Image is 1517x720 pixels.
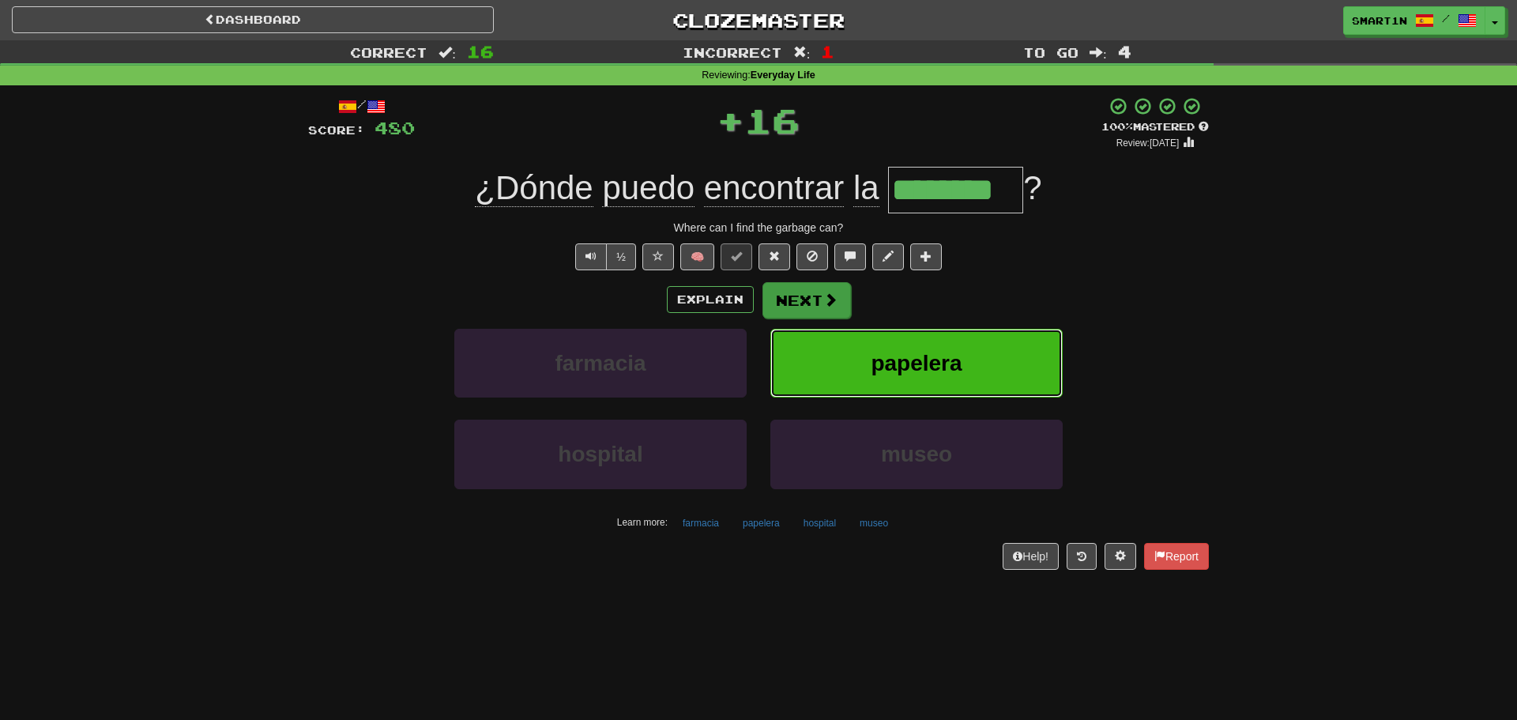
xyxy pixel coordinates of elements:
[721,243,752,270] button: Set this sentence to 100% Mastered (alt+m)
[881,442,952,466] span: museo
[795,511,845,535] button: hospital
[375,118,415,138] span: 480
[602,169,695,207] span: puedo
[12,6,494,33] a: Dashboard
[308,123,365,137] span: Score:
[834,243,866,270] button: Discuss sentence (alt+u)
[1003,543,1059,570] button: Help!
[758,243,790,270] button: Reset to 0% Mastered (alt+r)
[910,243,942,270] button: Add to collection (alt+a)
[439,46,456,59] span: :
[467,42,494,61] span: 16
[454,420,747,488] button: hospital
[770,420,1063,488] button: museo
[1118,42,1131,61] span: 4
[1116,138,1180,149] small: Review: [DATE]
[575,243,607,270] button: Play sentence audio (ctl+space)
[1144,543,1209,570] button: Report
[793,46,811,59] span: :
[717,96,744,144] span: +
[555,351,646,375] span: farmacia
[454,329,747,398] button: farmacia
[308,220,1209,236] div: Where can I find the garbage can?
[853,169,879,207] span: la
[667,286,754,313] button: Explain
[770,329,1063,398] button: papelera
[680,243,714,270] button: 🧠
[744,100,800,140] span: 16
[1442,13,1450,24] span: /
[851,511,897,535] button: museo
[734,511,789,535] button: papelera
[1343,6,1485,35] a: smart1n /
[683,44,782,60] span: Incorrect
[350,44,427,60] span: Correct
[475,169,593,207] span: ¿Dónde
[674,511,728,535] button: farmacia
[606,243,636,270] button: ½
[308,96,415,116] div: /
[518,6,999,34] a: Clozemaster
[1101,120,1209,134] div: Mastered
[751,70,815,81] strong: Everyday Life
[1023,44,1078,60] span: To go
[1352,13,1407,28] span: smart1n
[572,243,636,270] div: Text-to-speech controls
[821,42,834,61] span: 1
[704,169,844,207] span: encontrar
[1101,120,1133,133] span: 100 %
[872,243,904,270] button: Edit sentence (alt+d)
[558,442,642,466] span: hospital
[1067,543,1097,570] button: Round history (alt+y)
[796,243,828,270] button: Ignore sentence (alt+i)
[617,517,668,528] small: Learn more:
[1023,169,1041,206] span: ?
[871,351,962,375] span: papelera
[642,243,674,270] button: Favorite sentence (alt+f)
[762,282,851,319] button: Next
[1090,46,1107,59] span: :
